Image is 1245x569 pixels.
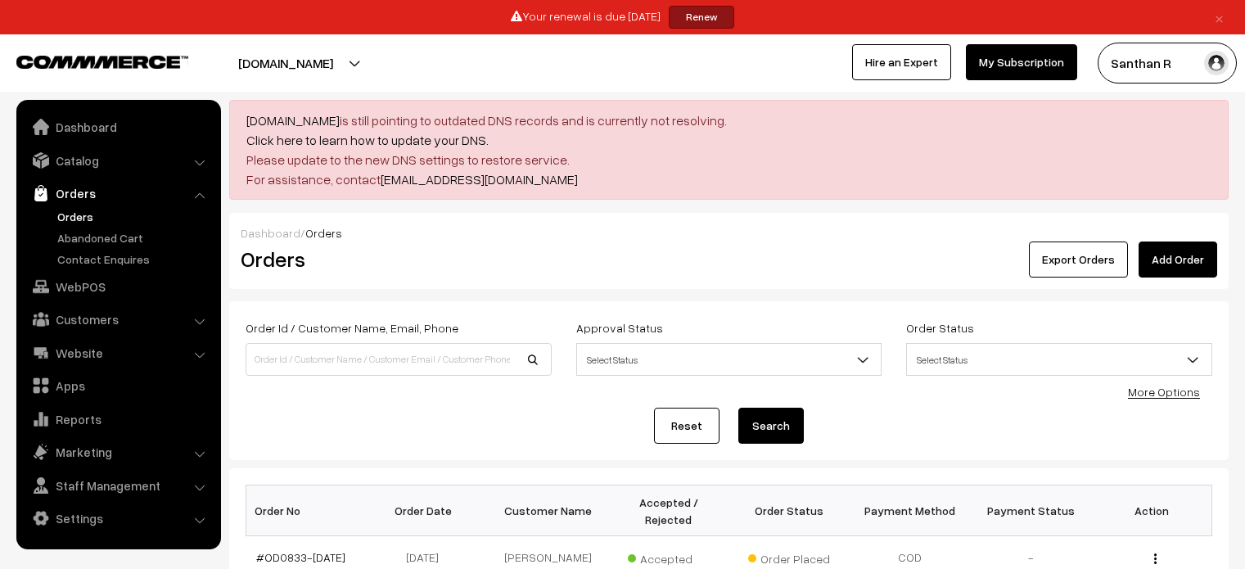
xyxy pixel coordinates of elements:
[906,319,974,336] label: Order Status
[576,343,882,376] span: Select Status
[488,485,609,536] th: Customer Name
[1204,51,1229,75] img: user
[305,226,342,240] span: Orders
[246,485,368,536] th: Order No
[628,546,710,567] span: Accepted
[654,408,719,444] a: Reset
[20,404,215,434] a: Reports
[20,272,215,301] a: WebPOS
[1029,242,1128,278] button: Export Orders
[20,305,215,334] a: Customers
[20,112,215,142] a: Dashboard
[229,100,1229,200] div: is still pointing to outdated DNS records and is currently not resolving. Please update to the ne...
[241,224,1217,242] div: /
[20,146,215,175] a: Catalog
[246,112,340,129] a: [DOMAIN_NAME]
[367,485,488,536] th: Order Date
[246,132,489,148] a: Click here to learn how to update your DNS.
[20,471,215,500] a: Staff Management
[906,343,1212,376] span: Select Status
[20,371,215,400] a: Apps
[20,437,215,467] a: Marketing
[1154,553,1157,564] img: Menu
[1128,385,1200,399] a: More Options
[241,246,550,272] h2: Orders
[850,485,971,536] th: Payment Method
[181,43,390,84] button: [DOMAIN_NAME]
[971,485,1092,536] th: Payment Status
[576,319,663,336] label: Approval Status
[246,319,458,336] label: Order Id / Customer Name, Email, Phone
[53,251,215,268] a: Contact Enquires
[20,504,215,533] a: Settings
[241,226,300,240] a: Dashboard
[16,51,160,70] a: COMMMERCE
[966,44,1077,80] a: My Subscription
[1208,7,1230,27] a: ×
[16,56,188,68] img: COMMMERCE
[20,338,215,368] a: Website
[852,44,951,80] a: Hire an Expert
[577,345,882,374] span: Select Status
[246,343,552,376] input: Order Id / Customer Name / Customer Email / Customer Phone
[256,550,345,564] a: #OD0833-[DATE]
[669,6,734,29] a: Renew
[53,208,215,225] a: Orders
[1098,43,1237,84] button: Santhan R
[907,345,1211,374] span: Select Status
[20,178,215,208] a: Orders
[381,171,578,187] a: [EMAIL_ADDRESS][DOMAIN_NAME]
[738,408,804,444] button: Search
[1091,485,1212,536] th: Action
[53,229,215,246] a: Abandoned Cart
[729,485,850,536] th: Order Status
[6,6,1239,29] div: Your renewal is due [DATE]
[748,546,830,567] span: Order Placed
[608,485,729,536] th: Accepted / Rejected
[1139,242,1217,278] a: Add Order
